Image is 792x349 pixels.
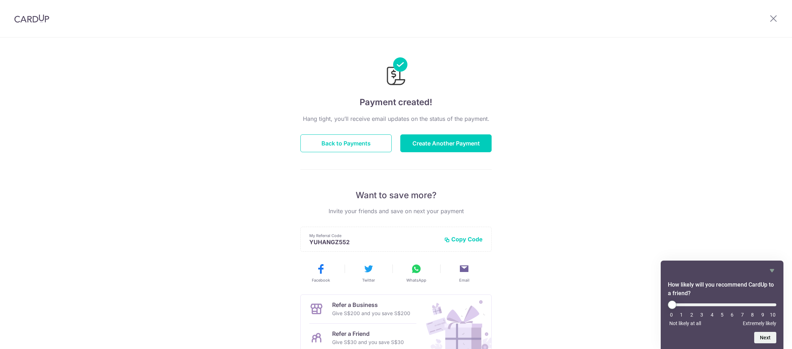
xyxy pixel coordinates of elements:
button: Email [443,263,485,283]
li: 10 [769,312,776,318]
img: CardUp [14,14,49,23]
span: Twitter [362,277,375,283]
img: Payments [385,57,407,87]
button: Create Another Payment [400,134,492,152]
li: 7 [739,312,746,318]
p: Refer a Business [332,301,410,309]
p: Give S$30 and you save S$30 [332,338,404,347]
div: How likely will you recommend CardUp to a friend? Select an option from 0 to 10, with 0 being Not... [668,301,776,326]
li: 1 [678,312,685,318]
h4: Payment created! [300,96,492,109]
p: Hang tight, you’ll receive email updates on the status of the payment. [300,114,492,123]
h2: How likely will you recommend CardUp to a friend? Select an option from 0 to 10, with 0 being Not... [668,281,776,298]
p: YUHANGZ552 [309,238,438,246]
li: 8 [749,312,756,318]
li: 5 [719,312,726,318]
p: Refer a Friend [332,329,404,338]
button: Facebook [300,263,342,283]
span: Facebook [312,277,330,283]
button: WhatsApp [395,263,437,283]
p: Give S$200 and you save S$200 [332,309,410,318]
button: Hide survey [768,266,776,275]
button: Next question [754,332,776,343]
span: Not likely at all [669,320,701,326]
li: 4 [709,312,716,318]
button: Back to Payments [300,134,392,152]
p: Want to save more? [300,190,492,201]
li: 9 [759,312,766,318]
span: Email [459,277,469,283]
li: 2 [688,312,695,318]
span: Extremely likely [743,320,776,326]
li: 3 [698,312,705,318]
li: 6 [728,312,736,318]
p: My Referral Code [309,233,438,238]
button: Copy Code [444,236,483,243]
div: How likely will you recommend CardUp to a friend? Select an option from 0 to 10, with 0 being Not... [668,266,776,343]
span: WhatsApp [406,277,426,283]
button: Twitter [347,263,390,283]
li: 0 [668,312,675,318]
p: Invite your friends and save on next your payment [300,207,492,215]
